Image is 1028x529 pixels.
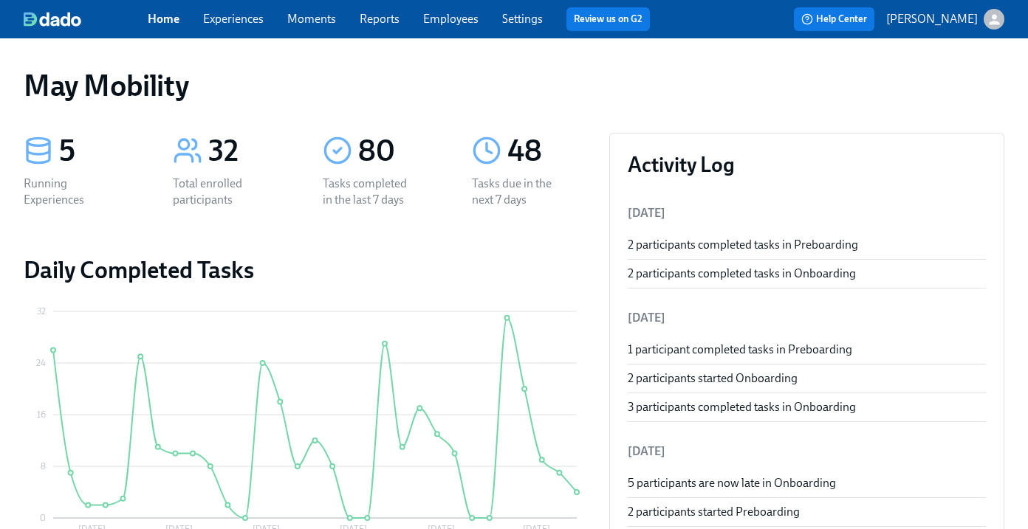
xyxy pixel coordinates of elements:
button: Review us on G2 [566,7,650,31]
li: [DATE] [628,300,986,336]
h3: Activity Log [628,151,986,178]
a: Review us on G2 [574,12,642,27]
div: 32 [208,133,287,170]
a: Home [148,12,179,26]
div: 2 participants completed tasks in Onboarding [628,266,986,282]
img: dado [24,12,81,27]
div: 3 participants completed tasks in Onboarding [628,399,986,415]
tspan: 0 [40,513,46,523]
tspan: 24 [36,358,46,368]
div: Running Experiences [24,176,118,208]
tspan: 16 [37,409,46,420]
div: 2 participants started Onboarding [628,370,986,387]
div: Tasks due in the next 7 days [472,176,566,208]
div: 48 [507,133,586,170]
a: Reports [360,12,400,26]
div: Total enrolled participants [173,176,267,208]
span: Help Center [801,12,867,27]
tspan: 8 [41,461,46,471]
div: 80 [358,133,436,170]
h1: May Mobility [24,68,188,103]
a: Experiences [203,12,264,26]
a: Moments [287,12,336,26]
a: dado [24,12,148,27]
div: 2 participants completed tasks in Preboarding [628,237,986,253]
a: Settings [502,12,543,26]
a: Employees [423,12,479,26]
button: Help Center [794,7,874,31]
h2: Daily Completed Tasks [24,255,586,285]
button: [PERSON_NAME] [886,9,1004,30]
p: [PERSON_NAME] [886,11,978,27]
div: 5 [59,133,137,170]
li: [DATE] [628,434,986,469]
div: 5 participants are now late in Onboarding [628,475,986,491]
div: 1 participant completed tasks in Preboarding [628,342,986,358]
div: Tasks completed in the last 7 days [323,176,417,208]
tspan: 32 [37,306,46,317]
div: 2 participants started Preboarding [628,504,986,520]
span: [DATE] [628,206,665,220]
